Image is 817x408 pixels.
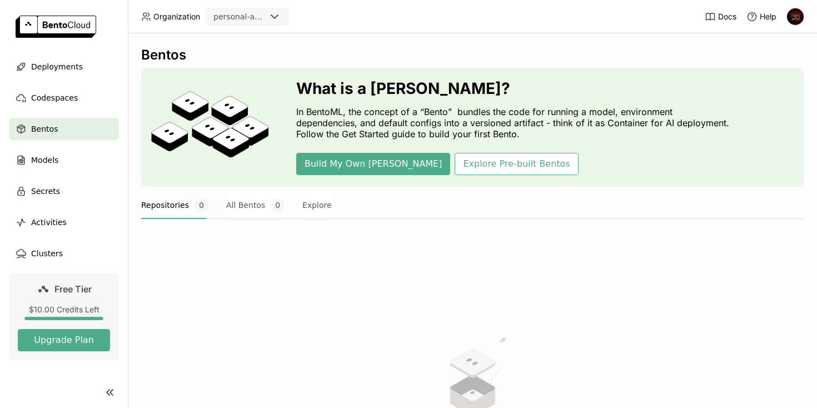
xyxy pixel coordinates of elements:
[153,12,200,22] span: Organization
[150,91,270,164] img: cover onboarding
[141,47,804,63] div: Bentos
[141,191,208,219] button: Repositories
[195,198,208,212] span: 0
[455,153,578,175] button: Explore Pre-built Bentos
[54,283,92,295] span: Free Tier
[296,79,735,97] h3: What is a [PERSON_NAME]?
[296,153,450,175] button: Build My Own [PERSON_NAME]
[787,8,804,25] img: Anurag Kanade
[267,12,268,23] input: Selected personal-anurag.
[213,11,266,22] div: personal-anurag
[9,149,119,171] a: Models
[31,122,58,136] span: Bentos
[31,60,83,73] span: Deployments
[9,118,119,140] a: Bentos
[9,56,119,78] a: Deployments
[18,329,110,351] button: Upgrade Plan
[9,87,119,109] a: Codespaces
[746,11,776,22] div: Help
[31,185,60,198] span: Secrets
[296,106,735,140] p: In BentoML, the concept of a “Bento” bundles the code for running a model, environment dependenci...
[9,273,119,360] a: Free Tier$10.00 Credits LeftUpgrade Plan
[705,11,736,22] a: Docs
[271,198,285,212] span: 0
[16,16,96,38] img: logo
[718,12,736,22] span: Docs
[9,180,119,202] a: Secrets
[9,242,119,265] a: Clusters
[31,91,78,105] span: Codespaces
[302,191,332,219] button: Explore
[9,211,119,233] a: Activities
[760,12,776,22] span: Help
[31,153,58,167] span: Models
[226,191,285,219] button: All Bentos
[31,216,67,229] span: Activities
[18,305,110,315] div: $10.00 Credits Left
[31,247,63,260] span: Clusters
